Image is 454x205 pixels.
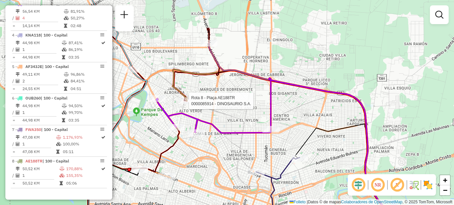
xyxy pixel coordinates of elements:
td: = [12,180,15,187]
a: Alejar [440,185,450,195]
font: 86,19% [69,47,83,52]
td: = [12,22,15,29]
span: FWA350 [25,127,41,132]
i: % de utilização do peso [60,167,65,171]
i: % de utilização do peso [64,72,69,76]
span: Ocultar NR [370,177,386,193]
div: Datos © de mapas , © 2025 TomTom, Microsoft [288,199,454,205]
i: % de utilização do peso [62,41,67,45]
span: | 100 - Capital [42,64,69,69]
font: 100,00% [63,141,79,146]
font: 3 - [12,1,17,6]
td: 03:35 [68,54,101,61]
td: 04:51 [70,85,104,92]
i: Rota otimizada [101,167,105,171]
i: Total de Atividades [16,142,20,146]
span: Exibir rótulo [389,177,405,193]
a: Exibir filtros [433,8,446,21]
font: 155,35% [66,173,83,178]
i: Rota otimizada [101,104,105,108]
a: Nova sessão e pesquisa [118,8,131,23]
td: 170,88% [66,165,101,172]
i: % de utilização da cubagem [64,16,69,20]
i: Total de Atividades [16,174,20,178]
td: 81,91% [70,8,104,15]
font: 6 - [12,95,17,100]
i: Distância Total [16,72,20,76]
span: Ocultar deslocamento [350,177,366,193]
em: Opções [100,127,104,131]
i: % de utilização do peso [56,135,61,139]
font: 4 - [12,32,17,38]
span: | 100 - Capital [40,1,67,6]
em: Opções [100,33,104,37]
td: 1 [22,141,56,147]
i: % de utilização da cubagem [56,142,61,146]
i: Distância Total [16,41,20,45]
i: Total de Atividades [16,79,20,83]
td: = [12,85,15,92]
span: | [307,200,308,204]
i: % de utilização da cubagem [64,79,69,83]
i: Rota otimizada [101,41,105,45]
font: 99,70% [69,110,83,115]
i: Tempo total em rota [56,150,60,154]
td: 87,41% [68,40,101,46]
td: 94,50% [68,102,101,109]
td: 1 [22,109,62,116]
td: 14,14 KM [22,22,64,29]
i: Tempo total em rota [62,55,65,59]
span: | 100 - Capital [41,95,68,100]
td: 1.176,93% [63,134,101,141]
td: 05:11 [63,148,101,155]
font: 7 - [12,127,17,132]
td: / [12,15,15,21]
td: 44,98 KM [22,102,62,109]
td: / [12,172,15,179]
i: % de utilização da cubagem [60,174,65,178]
i: Total de Atividades [16,48,20,52]
td: 47,08 KM [22,134,56,141]
td: 50,52 KM [22,180,59,187]
i: % de utilização do peso [64,9,69,13]
td: 44,98 KM [22,54,62,61]
span: LVH981 [25,1,40,6]
td: 02:48 [70,22,104,29]
em: Opções [100,64,104,68]
i: Tempo total em rota [64,24,67,28]
td: / [12,46,15,53]
td: / [12,109,15,116]
td: 05:06 [66,180,101,187]
i: Total de Atividades [16,111,20,115]
em: Opções [100,96,104,100]
td: 49,11 KM [22,71,64,78]
a: Folleto [290,200,306,204]
td: 50,52 KM [22,165,59,172]
td: 47,08 KM [22,148,56,155]
i: Total de Atividades [16,16,20,20]
a: Acercar [440,175,450,185]
i: Distância Total [16,167,20,171]
td: / [12,78,15,84]
img: Fluxo de ruas [409,180,419,190]
span: | 100 - Capital [41,127,68,132]
td: 44,98 KM [22,117,62,124]
i: Distância Total [16,104,20,108]
i: Rota otimizada [101,135,105,139]
td: / [12,141,15,147]
td: 56,54 KM [22,8,64,15]
span: − [443,186,447,194]
i: % de utilização da cubagem [62,111,67,115]
span: OUB260 [25,95,41,100]
td: 44,98 KM [22,40,62,46]
span: KNA118 [25,32,41,38]
span: | 100 - Capital [42,158,69,163]
td: = [12,54,15,61]
td: 03:35 [68,117,101,124]
td: 24,55 KM [22,85,64,92]
td: 4 [22,15,64,21]
font: 50,27% [71,15,85,20]
img: Exibir/Ocultar setores [423,180,433,190]
i: Tempo total em rota [64,87,67,91]
i: Tempo total em rota [62,118,65,122]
